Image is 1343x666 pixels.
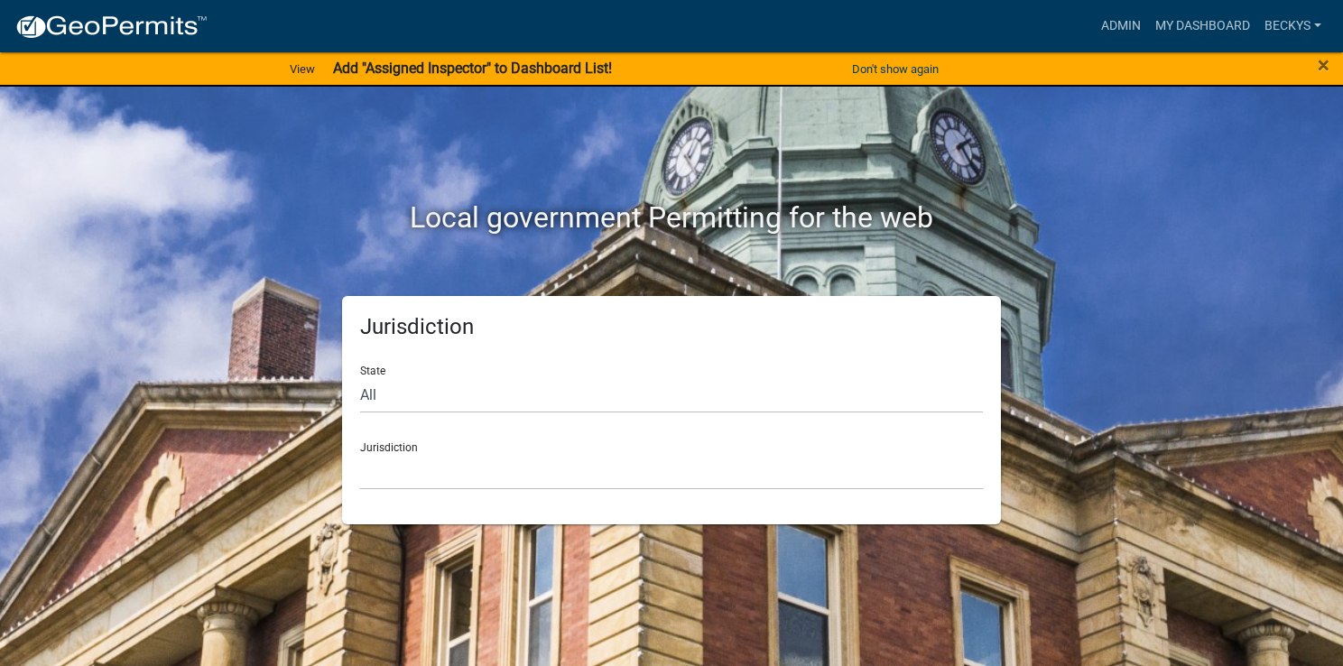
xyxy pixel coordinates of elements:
a: beckys [1257,9,1329,43]
a: My Dashboard [1148,9,1257,43]
button: Don't show again [845,54,946,84]
strong: Add "Assigned Inspector" to Dashboard List! [333,60,612,77]
h2: Local government Permitting for the web [171,200,1172,235]
button: Close [1318,54,1329,76]
a: Admin [1094,9,1148,43]
span: × [1318,52,1329,78]
h5: Jurisdiction [360,314,983,340]
a: View [282,54,322,84]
